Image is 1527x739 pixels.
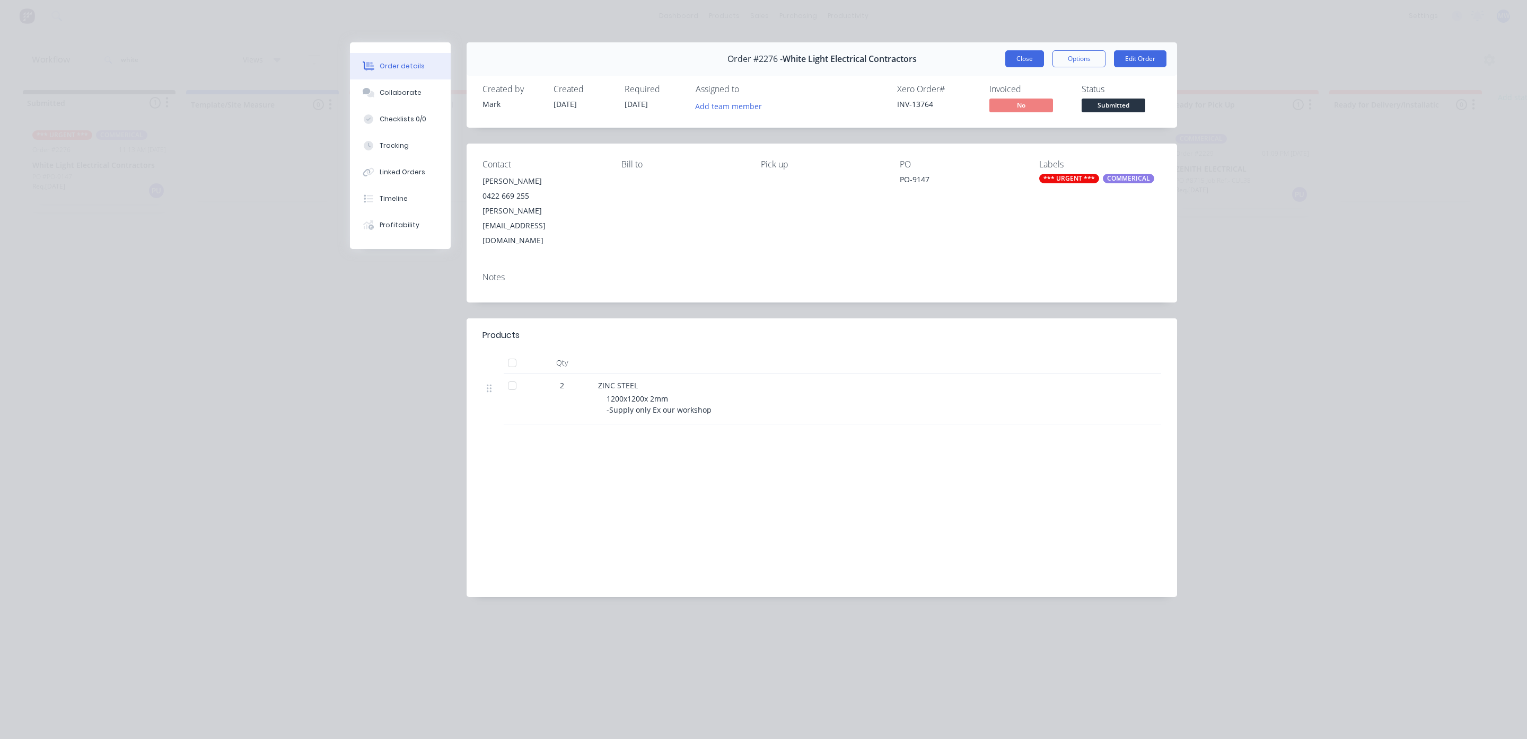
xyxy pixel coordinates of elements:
div: Collaborate [380,88,422,97]
button: Profitability [350,212,451,238]
span: Order #2276 - [727,54,783,64]
button: Checklists 0/0 [350,106,451,132]
div: Created [554,84,612,94]
div: Contact [482,159,604,170]
button: Linked Orders [350,159,451,185]
button: Submitted [1082,99,1145,114]
div: Bill to [621,159,743,170]
span: No [989,99,1053,112]
div: Timeline [380,194,408,203]
button: Add team member [690,99,768,113]
div: Profitability [380,220,419,230]
span: Submitted [1082,99,1145,112]
div: Created by [482,84,541,94]
div: Checklists 0/0 [380,114,426,124]
div: Qty [530,352,594,373]
div: Products [482,329,520,342]
div: Notes [482,272,1161,282]
div: Order details [380,61,425,71]
div: Tracking [380,141,409,150]
button: Tracking [350,132,451,159]
div: COMMERICAL [1103,174,1154,183]
div: [PERSON_NAME][EMAIL_ADDRESS][DOMAIN_NAME] [482,203,604,248]
div: Mark [482,99,541,110]
span: 2 [560,380,564,391]
span: ZINC STEEL [598,380,638,390]
span: [DATE] [625,99,648,109]
span: White Light Electrical Contractors [783,54,917,64]
button: Edit Order [1114,50,1166,67]
button: Order details [350,53,451,79]
div: [PERSON_NAME]0422 669 255[PERSON_NAME][EMAIL_ADDRESS][DOMAIN_NAME] [482,174,604,248]
div: 0422 669 255 [482,189,604,203]
div: Xero Order # [897,84,977,94]
button: Close [1005,50,1044,67]
div: [PERSON_NAME] [482,174,604,189]
div: PO [900,159,1022,170]
span: [DATE] [554,99,577,109]
div: Assigned to [696,84,802,94]
div: INV-13764 [897,99,977,110]
div: Pick up [761,159,883,170]
div: Invoiced [989,84,1069,94]
div: Labels [1039,159,1161,170]
div: Required [625,84,683,94]
span: 1200x1200x 2mm -Supply only Ex our workshop [607,394,712,415]
div: Status [1082,84,1161,94]
div: PO-9147 [900,174,1022,189]
div: Linked Orders [380,167,425,177]
button: Options [1052,50,1105,67]
button: Collaborate [350,79,451,106]
button: Timeline [350,185,451,212]
button: Add team member [696,99,768,113]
